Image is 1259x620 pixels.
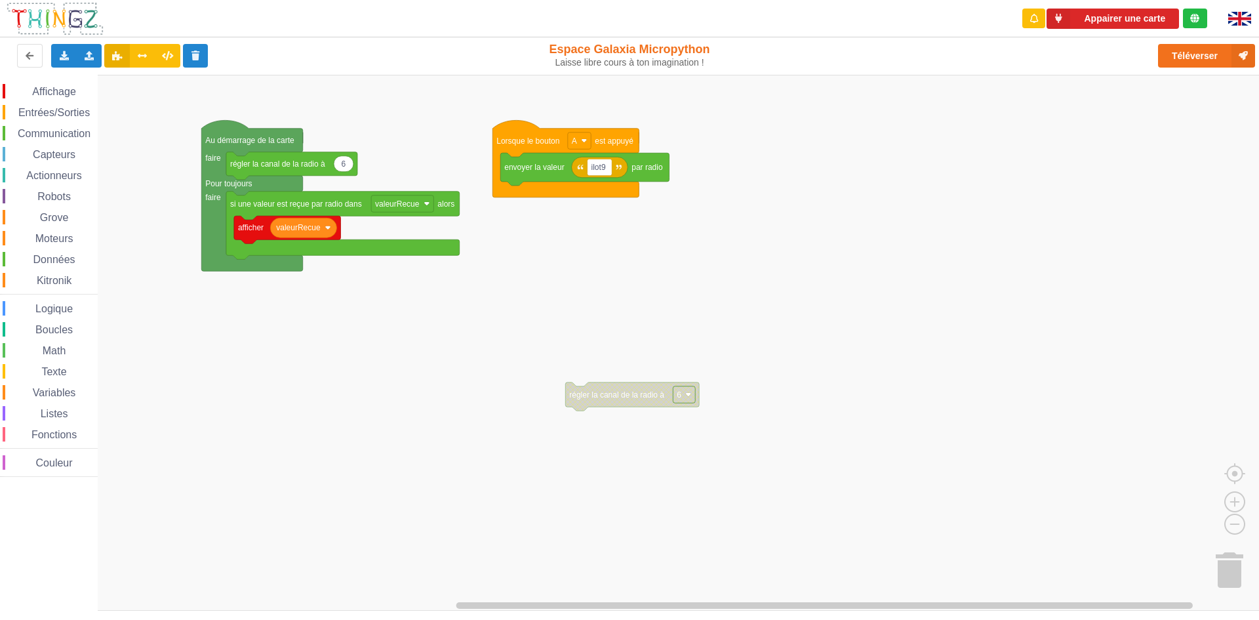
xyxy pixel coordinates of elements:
[16,107,92,118] span: Entrées/Sorties
[276,223,321,232] text: valeurRecue
[230,199,362,208] text: si une valeur est reçue par radio dans
[520,42,740,68] div: Espace Galaxia Micropython
[496,136,559,145] text: Lorsque le bouton
[631,163,663,172] text: par radio
[35,275,73,286] span: Kitronik
[677,390,681,399] text: 6
[35,191,73,202] span: Robots
[520,57,740,68] div: Laisse libre cours à ton imagination !
[1158,44,1255,68] button: Téléverser
[31,254,77,265] span: Données
[41,345,68,356] span: Math
[24,170,84,181] span: Actionneurs
[1183,9,1207,28] div: Tu es connecté au serveur de création de Thingz
[591,163,606,172] text: ilot9
[30,429,79,440] span: Fonctions
[205,136,294,145] text: Au démarrage de la carte
[437,199,454,208] text: alors
[34,457,75,468] span: Couleur
[1047,9,1179,29] button: Appairer une carte
[569,390,664,399] text: régler la canal de la radio à
[6,1,104,36] img: thingz_logo.png
[16,128,92,139] span: Communication
[38,212,71,223] span: Grove
[33,324,75,335] span: Boucles
[1228,12,1251,26] img: gb.png
[504,163,564,172] text: envoyer la valeur
[205,154,221,163] text: faire
[238,223,264,232] text: afficher
[31,149,77,160] span: Capteurs
[205,179,252,188] text: Pour toujours
[39,408,70,419] span: Listes
[205,193,221,202] text: faire
[572,136,577,145] text: A
[342,159,346,169] text: 6
[375,199,420,208] text: valeurRecue
[39,366,68,377] span: Texte
[31,387,78,398] span: Variables
[33,303,75,314] span: Logique
[230,159,325,169] text: régler la canal de la radio à
[595,136,633,145] text: est appuyé
[30,86,77,97] span: Affichage
[33,233,75,244] span: Moteurs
